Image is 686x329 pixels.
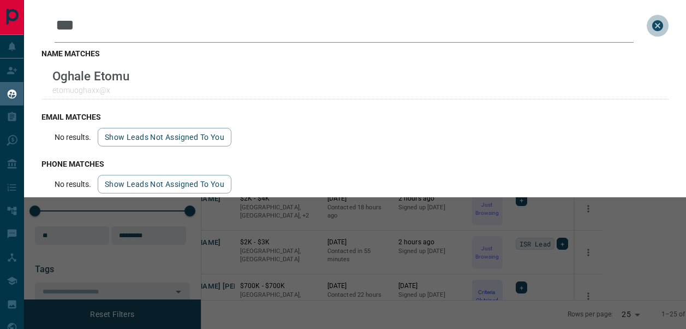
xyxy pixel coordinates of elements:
[52,69,129,83] p: Oghale Etomu
[98,175,231,193] button: show leads not assigned to you
[52,86,129,95] p: etomuoghaxx@x
[41,49,669,58] h3: name matches
[41,113,669,121] h3: email matches
[41,160,669,168] h3: phone matches
[98,128,231,146] button: show leads not assigned to you
[55,133,91,142] p: No results.
[647,15,669,37] button: close search bar
[55,180,91,189] p: No results.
